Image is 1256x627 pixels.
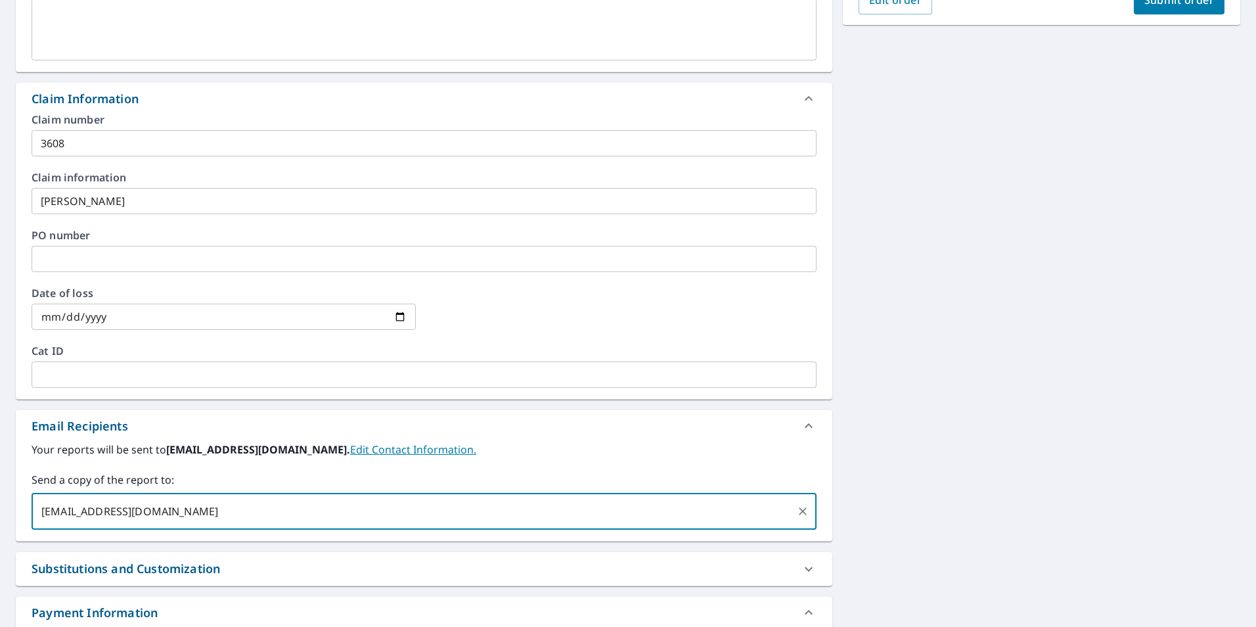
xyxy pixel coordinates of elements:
label: Date of loss [32,288,416,298]
div: Email Recipients [16,410,832,442]
div: Substitutions and Customization [16,552,832,586]
label: Send a copy of the report to: [32,472,817,488]
label: Cat ID [32,346,817,356]
label: Claim information [32,172,817,183]
label: Your reports will be sent to [32,442,817,457]
div: Claim Information [32,90,139,108]
b: [EMAIL_ADDRESS][DOMAIN_NAME]. [166,442,350,457]
label: Claim number [32,114,817,125]
div: Payment Information [32,604,158,622]
div: Email Recipients [32,417,128,435]
div: Claim Information [16,83,832,114]
button: Clear [794,502,812,521]
div: Substitutions and Customization [32,560,220,578]
a: EditContactInfo [350,442,476,457]
label: PO number [32,230,817,241]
